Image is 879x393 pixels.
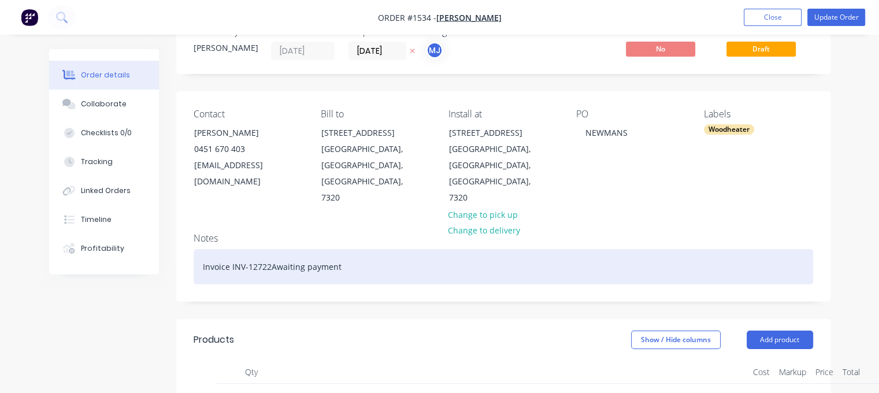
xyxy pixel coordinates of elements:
div: [EMAIL_ADDRESS][DOMAIN_NAME] [194,157,290,190]
button: Close [744,9,802,26]
div: Price [811,361,838,384]
div: Assigned to [426,26,542,37]
div: [STREET_ADDRESS] [321,125,417,141]
span: Draft [726,42,796,56]
div: [STREET_ADDRESS][GEOGRAPHIC_DATA], [GEOGRAPHIC_DATA], [GEOGRAPHIC_DATA], 7320 [439,124,555,206]
a: [PERSON_NAME] [436,12,502,23]
button: Checklists 0/0 [49,118,159,147]
button: Timeline [49,205,159,234]
div: Woodheater [704,124,754,135]
div: [GEOGRAPHIC_DATA], [GEOGRAPHIC_DATA], [GEOGRAPHIC_DATA], 7320 [449,141,545,206]
div: Labels [704,109,813,120]
div: Status [726,26,813,37]
div: Markup [774,361,811,384]
button: Show / Hide columns [631,331,721,349]
span: No [626,42,695,56]
div: Timeline [81,214,112,225]
div: Created by [194,26,257,37]
div: Cost [748,361,774,384]
button: Tracking [49,147,159,176]
div: NEWMANS [576,124,637,141]
div: Invoiced [626,26,713,37]
button: Collaborate [49,90,159,118]
div: Created [271,26,335,37]
div: Notes [194,233,813,244]
div: Required [348,26,412,37]
div: [STREET_ADDRESS] [449,125,545,141]
button: Order details [49,61,159,90]
div: PO [576,109,685,120]
div: 0451 670 403 [194,141,290,157]
div: Install at [448,109,558,120]
div: Collaborate [81,99,127,109]
div: Profitability [81,243,124,254]
div: [PERSON_NAME]0451 670 403[EMAIL_ADDRESS][DOMAIN_NAME] [184,124,300,190]
button: Profitability [49,234,159,263]
button: MJ [426,42,443,59]
button: Change to pick up [442,206,524,222]
button: Linked Orders [49,176,159,205]
div: Order details [81,70,130,80]
span: Order #1534 - [378,12,436,23]
div: Contact [194,109,303,120]
div: [PERSON_NAME] [194,42,257,54]
div: [GEOGRAPHIC_DATA], [GEOGRAPHIC_DATA], [GEOGRAPHIC_DATA], 7320 [321,141,417,206]
div: Invoice INV-12722Awaiting payment [194,249,813,284]
div: Tracking [81,157,113,167]
div: [STREET_ADDRESS][GEOGRAPHIC_DATA], [GEOGRAPHIC_DATA], [GEOGRAPHIC_DATA], 7320 [311,124,427,206]
button: Change to delivery [442,223,526,238]
div: Bill to [321,109,430,120]
div: Total [838,361,865,384]
div: Products [194,333,234,347]
img: Factory [21,9,38,26]
div: [PERSON_NAME] [194,125,290,141]
div: Checklists 0/0 [81,128,132,138]
button: Update Order [807,9,865,26]
div: Linked Orders [81,186,131,196]
button: Add product [747,331,813,349]
div: Qty [217,361,286,384]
